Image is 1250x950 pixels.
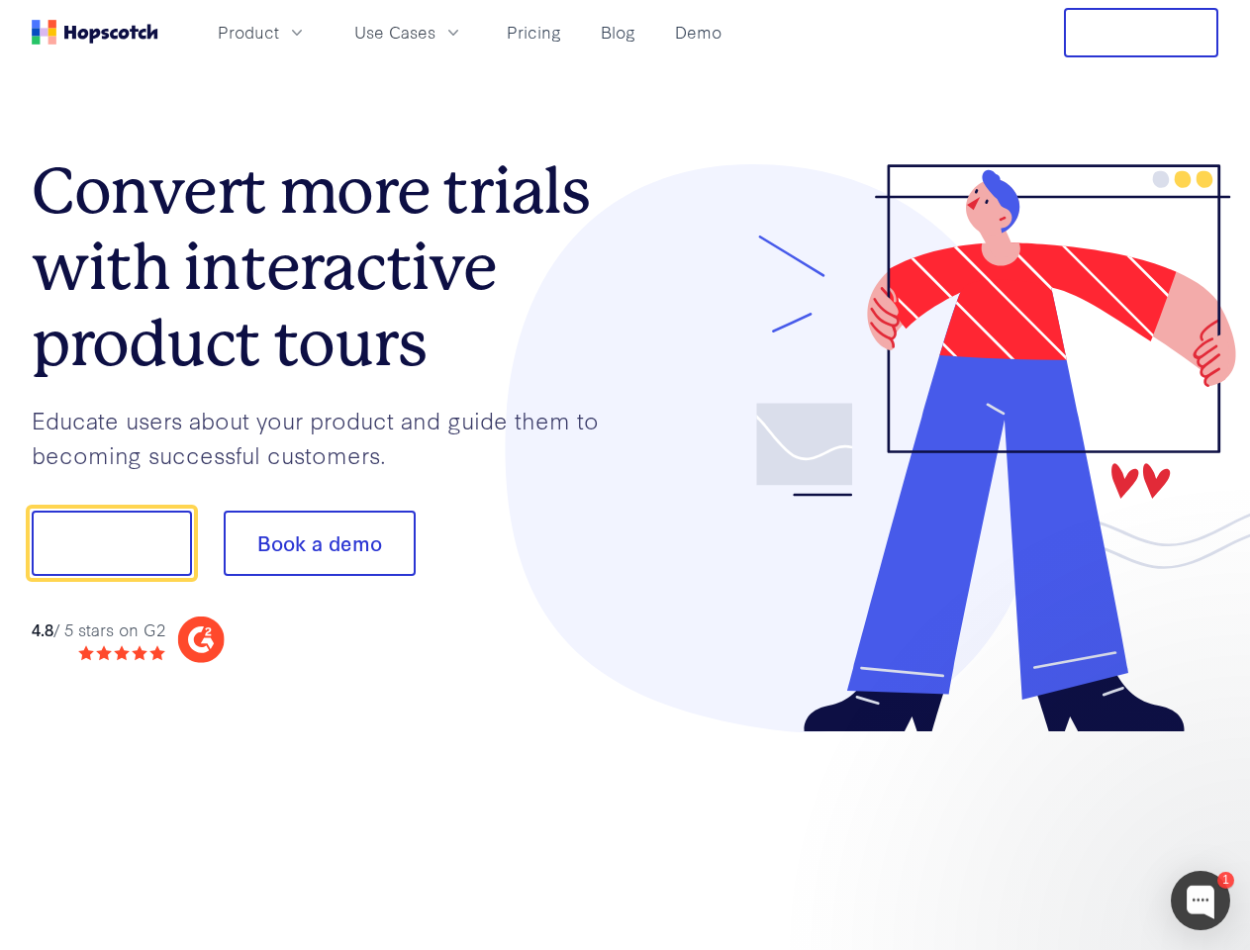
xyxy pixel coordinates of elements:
h1: Convert more trials with interactive product tours [32,153,625,381]
a: Blog [593,16,643,48]
button: Book a demo [224,511,416,576]
p: Educate users about your product and guide them to becoming successful customers. [32,403,625,471]
div: / 5 stars on G2 [32,617,165,642]
a: Pricing [499,16,569,48]
a: Demo [667,16,729,48]
button: Product [206,16,319,48]
div: 1 [1217,872,1234,889]
span: Use Cases [354,20,435,45]
button: Free Trial [1064,8,1218,57]
button: Show me! [32,511,192,576]
strong: 4.8 [32,617,53,640]
a: Home [32,20,158,45]
span: Product [218,20,279,45]
button: Use Cases [342,16,475,48]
